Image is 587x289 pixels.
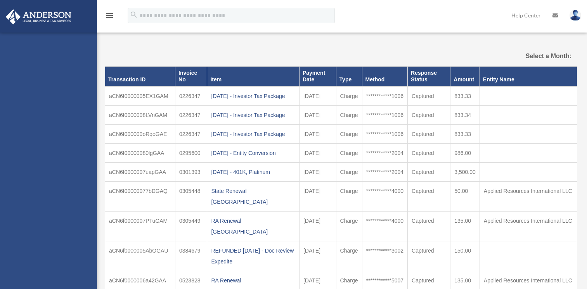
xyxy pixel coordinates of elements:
div: [DATE] - Investor Tax Package [211,110,295,120]
td: 0384679 [175,241,207,271]
th: Method [362,67,408,86]
th: Invoice No [175,67,207,86]
i: menu [105,11,114,20]
td: 135.00 [450,211,480,241]
td: [DATE] [299,211,336,241]
td: Captured [408,86,450,106]
td: Charge [336,162,362,181]
td: Charge [336,105,362,124]
i: search [130,10,138,19]
td: Captured [408,143,450,162]
td: Captured [408,211,450,241]
a: menu [105,14,114,20]
td: 0305449 [175,211,207,241]
img: Anderson Advisors Platinum Portal [3,9,74,24]
td: Charge [336,211,362,241]
td: 833.33 [450,86,480,106]
td: aCN6f00000077bDGAQ [105,181,175,211]
td: 0301393 [175,162,207,181]
div: State Renewal [GEOGRAPHIC_DATA] [211,186,295,207]
td: [DATE] [299,86,336,106]
td: 150.00 [450,241,480,271]
div: REFUNDED [DATE] - Doc Review Expedite [211,245,295,267]
td: 0295600 [175,143,207,162]
td: [DATE] [299,105,336,124]
div: RA Renewal [GEOGRAPHIC_DATA] [211,215,295,237]
div: [DATE] - Investor Tax Package [211,91,295,101]
th: Entity Name [480,67,577,86]
td: 833.34 [450,105,480,124]
td: 986.00 [450,143,480,162]
th: Response Status [408,67,450,86]
td: Captured [408,124,450,143]
td: 3,500.00 [450,162,480,181]
td: Charge [336,181,362,211]
td: 50.00 [450,181,480,211]
td: Charge [336,124,362,143]
th: Amount [450,67,480,86]
td: aCN6f0000008LVnGAM [105,105,175,124]
th: Transaction ID [105,67,175,86]
td: [DATE] [299,124,336,143]
td: [DATE] [299,143,336,162]
td: Captured [408,181,450,211]
td: [DATE] [299,162,336,181]
td: Applied Resources International LLC [480,181,577,211]
td: 833.33 [450,124,480,143]
img: User Pic [570,10,581,21]
td: Applied Resources International LLC [480,211,577,241]
div: [DATE] - 401K, Platinum [211,167,295,177]
label: Select a Month: [504,51,571,62]
td: aCN6f0000007PTuGAM [105,211,175,241]
td: 0226347 [175,105,207,124]
td: 0226347 [175,86,207,106]
td: Charge [336,143,362,162]
td: Charge [336,86,362,106]
td: 0226347 [175,124,207,143]
td: aCN6f0000005EX1GAM [105,86,175,106]
th: Item [207,67,300,86]
td: [DATE] [299,181,336,211]
div: [DATE] - Investor Tax Package [211,129,295,139]
td: aCN6f0000007uapGAA [105,162,175,181]
td: [DATE] [299,241,336,271]
td: aCN6f0000005AbOGAU [105,241,175,271]
td: Charge [336,241,362,271]
th: Payment Date [299,67,336,86]
td: aCN6f00000080lgGAA [105,143,175,162]
div: [DATE] - Entity Conversion [211,148,295,158]
td: aCN6f000000oRqoGAE [105,124,175,143]
th: Type [336,67,362,86]
td: Captured [408,241,450,271]
td: Captured [408,105,450,124]
td: 0305448 [175,181,207,211]
td: Captured [408,162,450,181]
